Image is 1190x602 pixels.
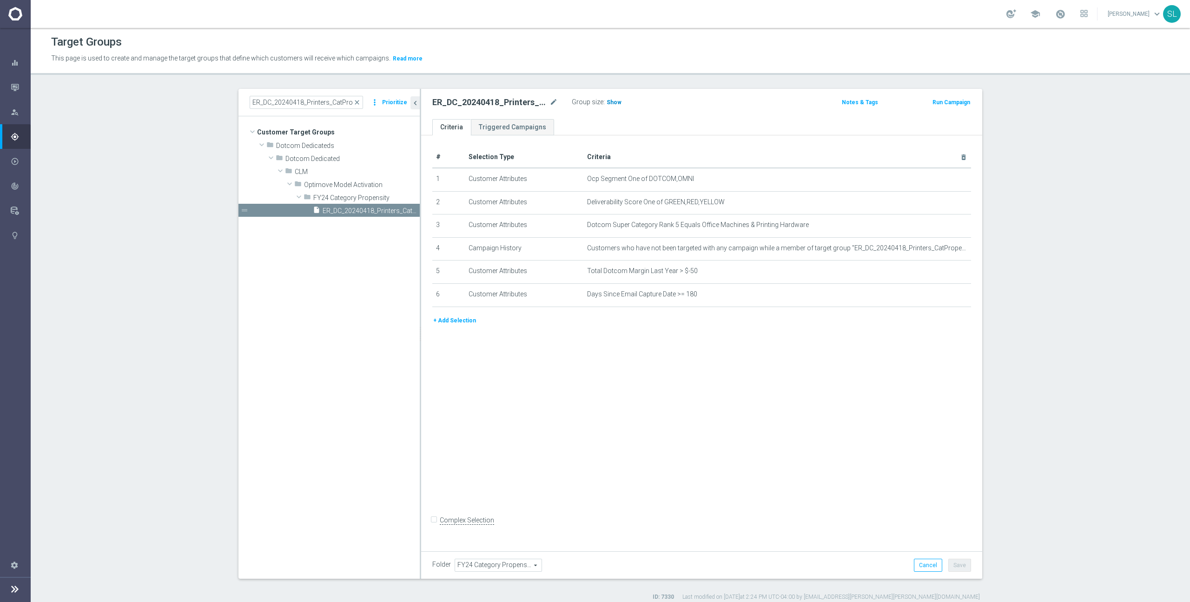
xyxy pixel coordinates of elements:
a: Criteria [432,119,471,135]
span: Optimove Model Activation [304,181,420,189]
td: Campaign History [465,237,583,261]
button: track_changes Analyze [10,182,31,190]
span: close [353,99,361,106]
div: Data Studio [11,207,30,215]
span: Customers who have not been targeted with any campaign while a member of target group "ER_DC_2024... [587,244,968,252]
span: school [1030,9,1040,19]
td: Customer Attributes [465,191,583,214]
span: Ocp Segment One of DOTCOM,OMNI [587,175,694,183]
i: folder [285,167,292,178]
i: delete_forever [960,154,967,161]
i: mode_edit [549,97,558,108]
button: Read more [392,54,423,64]
span: Dotcom Dedicated [285,155,420,163]
button: lightbulb Optibot [10,232,31,239]
span: Total Dotcom Margin Last Year > $-50 [587,267,698,275]
button: Prioritize [381,96,409,109]
span: Deliverability Score One of GREEN,RED,YELLOW [587,198,725,206]
button: Run Campaign [932,97,971,107]
td: 3 [432,214,465,238]
span: ER_DC_20240418_Printers_CatPropensity [323,207,420,215]
button: play_circle_outline Execute [10,158,31,165]
i: gps_fixed [11,133,19,141]
h2: ER_DC_20240418_Printers_CatPropensity [432,97,548,108]
i: settings [10,561,19,569]
span: Show [607,99,621,106]
label: Last modified on [DATE] at 2:24 PM UTC-04:00 by [EMAIL_ADDRESS][PERSON_NAME][PERSON_NAME][DOMAIN_... [682,593,980,601]
button: Notes & Tags [841,97,879,107]
h1: Target Groups [51,35,122,49]
div: SL [1163,5,1181,23]
td: 6 [432,283,465,307]
td: 5 [432,261,465,284]
td: Customer Attributes [465,168,583,191]
td: Customer Attributes [465,214,583,238]
button: Mission Control [10,84,31,91]
span: FY24 Category Propensity [313,194,420,202]
span: Criteria [587,153,611,161]
label: Complex Selection [440,516,494,525]
i: chevron_left [411,99,420,107]
label: : [603,98,605,106]
label: ID: 7330 [653,593,674,601]
button: gps_fixed Plan [10,133,31,140]
span: Customer Target Groups [257,126,420,139]
div: Dashboard [11,50,30,75]
i: folder [294,180,302,191]
td: 1 [432,168,465,191]
i: folder [266,141,274,152]
i: folder [304,193,311,204]
a: Triggered Campaigns [471,119,554,135]
button: person_search Explore [10,108,31,116]
i: person_search [11,108,19,116]
span: This page is used to create and manage the target groups that define which customers will receive... [51,54,390,62]
th: Selection Type [465,147,583,168]
span: Dotcom Dedicateds [276,142,420,150]
label: Folder [432,561,451,569]
i: equalizer [11,59,19,67]
i: insert_drive_file [313,206,320,217]
td: 4 [432,237,465,261]
td: Customer Attributes [465,261,583,284]
button: Cancel [914,559,942,572]
div: Optibot [11,223,30,247]
i: play_circle_outline [11,157,19,166]
i: folder [276,154,283,165]
span: keyboard_arrow_down [1152,9,1162,19]
span: Dotcom Super Category Rank 5 Equals Office Machines & Printing Hardware [587,221,809,229]
button: + Add Selection [432,315,477,326]
button: equalizer Dashboard [10,59,31,67]
i: track_changes [11,182,19,190]
th: # [432,147,465,168]
button: Save [948,559,971,572]
div: Settings [5,553,24,577]
a: [PERSON_NAME]keyboard_arrow_down [1107,7,1163,21]
td: 2 [432,191,465,214]
input: Quick find group or folder [250,96,363,109]
button: chevron_left [410,96,420,109]
div: Mission Control [11,75,30,100]
label: Group size [572,98,603,106]
div: Explore [11,108,30,116]
td: Customer Attributes [465,283,583,307]
div: Plan [11,133,30,141]
span: CLM [295,168,420,176]
div: Execute [11,157,30,166]
div: Analyze [11,182,30,190]
i: more_vert [370,96,379,109]
i: lightbulb [11,231,19,240]
span: Days Since Email Capture Date >= 180 [587,290,697,298]
button: Data Studio [10,207,31,214]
